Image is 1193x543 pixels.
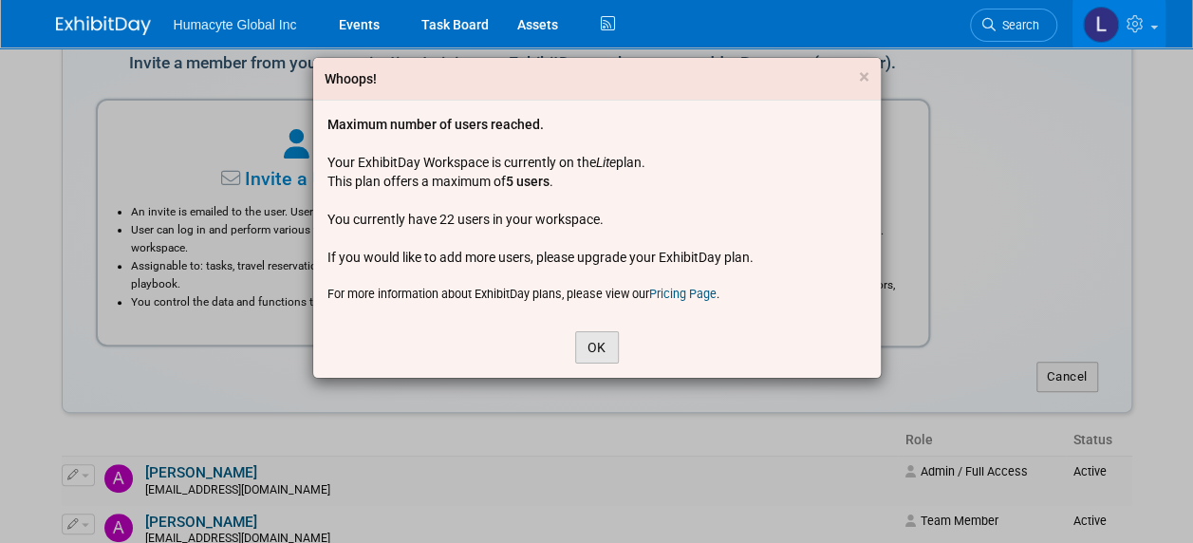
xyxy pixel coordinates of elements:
[575,331,619,364] button: OK
[327,117,544,132] b: Maximum number of users reached.
[506,174,550,189] b: 5 users
[596,155,616,170] i: Lite
[649,287,717,301] a: Pricing Page
[859,67,869,87] button: Close
[859,66,869,88] span: ×
[327,115,867,303] div: Your ExhibitDay Workspace is currently on the plan. This plan offers a maximum of . You currently...
[325,69,377,88] div: Whoops!
[327,286,867,303] div: For more information about ExhibitDay plans, please view our .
